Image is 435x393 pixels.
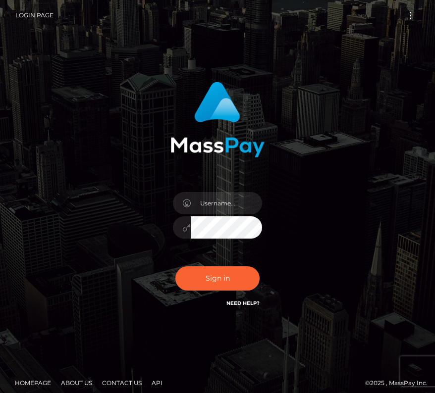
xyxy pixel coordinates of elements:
[15,5,54,26] a: Login Page
[7,378,428,389] div: © 2025 , MassPay Inc.
[11,375,55,391] a: Homepage
[191,192,262,214] input: Username...
[57,375,96,391] a: About Us
[148,375,166,391] a: API
[401,9,420,22] button: Toggle navigation
[98,375,146,391] a: Contact Us
[175,266,260,291] button: Sign in
[226,300,260,306] a: Need Help?
[170,82,265,157] img: MassPay Login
